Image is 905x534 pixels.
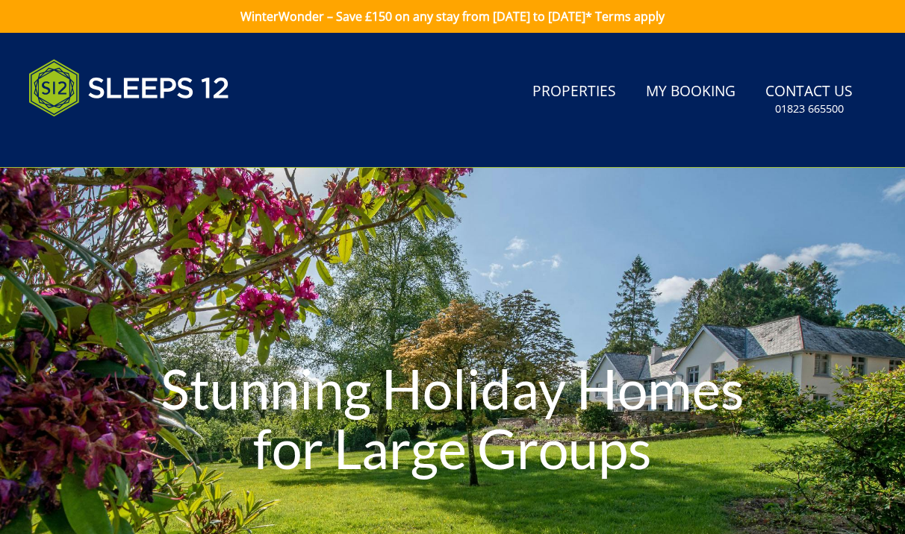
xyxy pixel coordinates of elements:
[640,75,741,109] a: My Booking
[21,134,178,147] iframe: Customer reviews powered by Trustpilot
[28,51,230,125] img: Sleeps 12
[526,75,622,109] a: Properties
[759,75,859,124] a: Contact Us01823 665500
[136,329,769,508] h1: Stunning Holiday Homes for Large Groups
[775,101,844,116] small: 01823 665500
